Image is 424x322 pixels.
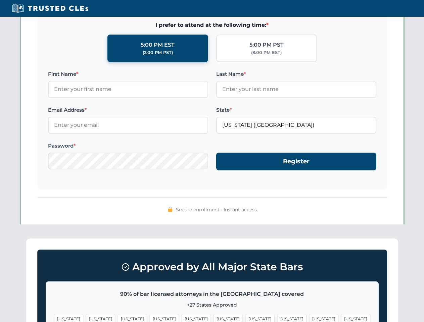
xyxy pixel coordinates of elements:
[216,81,376,98] input: Enter your last name
[48,106,208,114] label: Email Address
[10,3,90,13] img: Trusted CLEs
[176,206,257,213] span: Secure enrollment • Instant access
[249,41,284,49] div: 5:00 PM PST
[46,258,379,276] h3: Approved by All Major State Bars
[216,70,376,78] label: Last Name
[143,49,173,56] div: (2:00 PM PST)
[54,301,370,309] p: +27 States Approved
[216,153,376,170] button: Register
[251,49,282,56] div: (8:00 PM EST)
[48,81,208,98] input: Enter your first name
[48,21,376,30] span: I prefer to attend at the following time:
[48,117,208,133] input: Enter your email
[48,142,208,150] label: Password
[216,106,376,114] label: State
[48,70,208,78] label: First Name
[141,41,175,49] div: 5:00 PM EST
[168,207,173,212] img: 🔒
[54,290,370,299] p: 90% of bar licensed attorneys in the [GEOGRAPHIC_DATA] covered
[216,117,376,133] input: Florida (FL)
